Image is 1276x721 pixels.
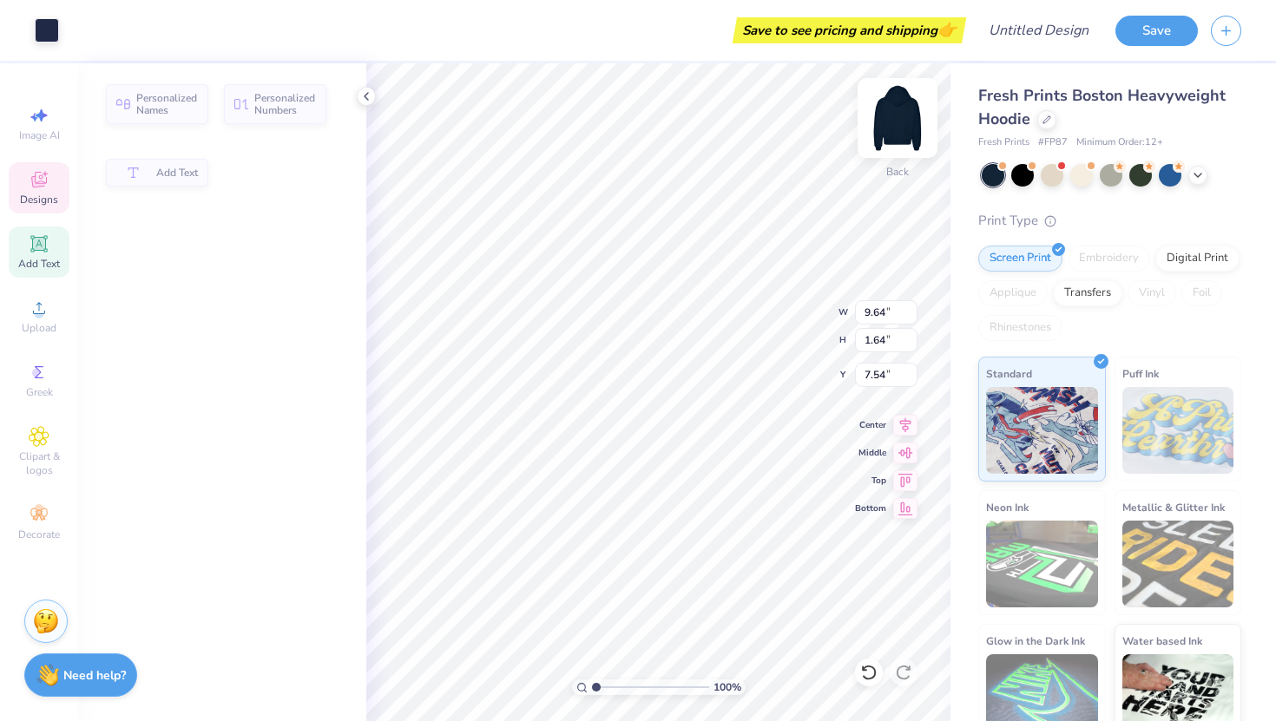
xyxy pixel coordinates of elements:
[1155,246,1240,272] div: Digital Print
[136,92,198,116] span: Personalized Names
[18,528,60,541] span: Decorate
[9,449,69,477] span: Clipart & logos
[1076,135,1163,150] span: Minimum Order: 12 +
[254,92,316,116] span: Personalized Numbers
[1115,16,1198,46] button: Save
[978,135,1029,150] span: Fresh Prints
[1122,498,1225,516] span: Metallic & Glitter Ink
[1181,280,1222,306] div: Foil
[855,447,886,459] span: Middle
[1122,521,1234,607] img: Metallic & Glitter Ink
[978,211,1241,231] div: Print Type
[63,667,126,684] strong: Need help?
[978,315,1062,341] div: Rhinestones
[986,364,1032,383] span: Standard
[1122,364,1159,383] span: Puff Ink
[986,498,1029,516] span: Neon Ink
[1068,246,1150,272] div: Embroidery
[978,246,1062,272] div: Screen Print
[886,164,909,180] div: Back
[19,128,60,142] span: Image AI
[986,521,1098,607] img: Neon Ink
[1038,135,1068,150] span: # FP87
[26,385,53,399] span: Greek
[22,321,56,335] span: Upload
[714,679,741,695] span: 100 %
[855,419,886,431] span: Center
[975,13,1102,48] input: Untitled Design
[1053,280,1122,306] div: Transfers
[978,280,1048,306] div: Applique
[986,632,1085,650] span: Glow in the Dark Ink
[863,83,932,153] img: Back
[20,193,58,206] span: Designs
[1128,280,1176,306] div: Vinyl
[1122,387,1234,474] img: Puff Ink
[978,85,1226,129] span: Fresh Prints Boston Heavyweight Hoodie
[156,167,198,179] span: Add Text
[1122,632,1202,650] span: Water based Ink
[855,502,886,515] span: Bottom
[937,19,957,40] span: 👉
[737,17,962,43] div: Save to see pricing and shipping
[18,257,60,271] span: Add Text
[986,387,1098,474] img: Standard
[855,475,886,487] span: Top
